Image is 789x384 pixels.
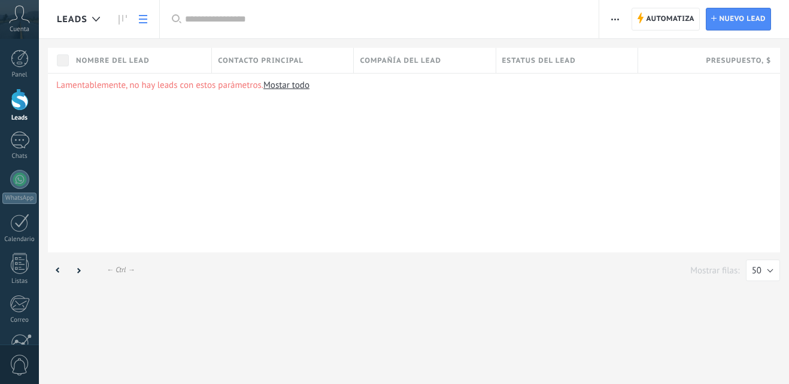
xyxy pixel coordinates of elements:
div: ← Ctrl → [107,266,135,275]
div: Leads [2,114,37,122]
p: Mostrar filas: [690,265,739,276]
div: Listas [2,278,37,285]
p: Lamentablemente, no hay leads con estos parámetros. [56,80,772,91]
span: Automatiza [646,8,694,30]
span: Compañía del lead [360,55,441,66]
span: Nuevo lead [719,8,766,30]
button: 50 [746,260,780,281]
div: Panel [2,71,37,79]
div: Correo [2,316,37,324]
div: WhatsApp [2,193,37,204]
a: Mostar todo [263,80,309,91]
span: Cuenta [10,26,29,33]
div: Chats [2,153,37,160]
span: Nombre del lead [76,55,150,66]
div: Calendario [2,236,37,243]
a: Automatiza [632,8,700,31]
span: Estatus del lead [502,55,576,66]
span: Contacto principal [218,55,304,66]
a: Nuevo lead [706,8,771,31]
span: Presupuesto , $ [706,55,771,66]
span: 50 [752,265,761,276]
span: Leads [57,14,87,25]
